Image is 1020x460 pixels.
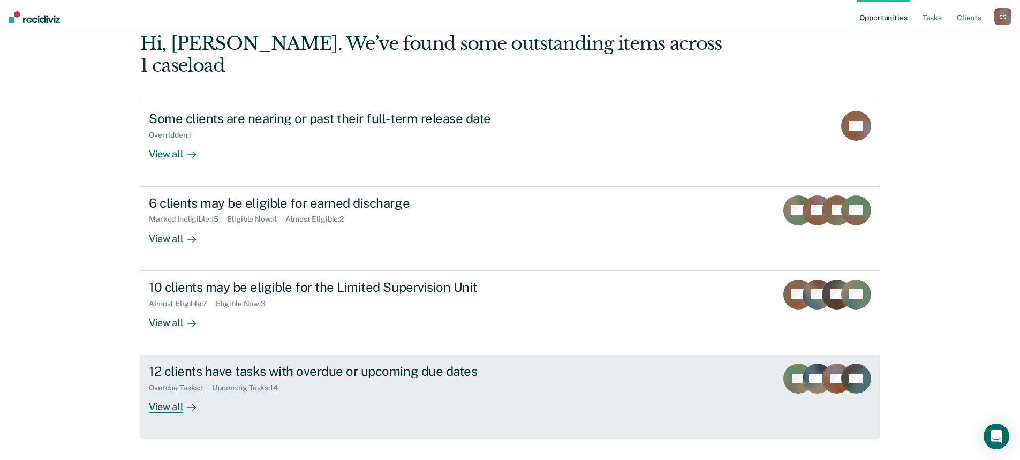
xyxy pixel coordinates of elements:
div: Almost Eligible : 2 [285,215,352,224]
div: Marked Ineligible : 15 [149,215,227,224]
a: 6 clients may be eligible for earned dischargeMarked Ineligible:15Eligible Now:4Almost Eligible:2... [140,187,880,271]
a: Some clients are nearing or past their full-term release dateOverridden:1View all [140,102,880,186]
div: View all [149,393,209,413]
div: Eligible Now : 3 [216,299,274,308]
button: SS [994,8,1011,25]
div: View all [149,140,209,161]
div: View all [149,308,209,329]
div: Upcoming Tasks : 14 [212,383,286,393]
div: Open Intercom Messenger [984,424,1009,449]
div: 10 clients may be eligible for the Limited Supervision Unit [149,280,525,295]
div: 12 clients have tasks with overdue or upcoming due dates [149,364,525,379]
a: 10 clients may be eligible for the Limited Supervision UnitAlmost Eligible:7Eligible Now:3View all [140,271,880,355]
a: 12 clients have tasks with overdue or upcoming due datesOverdue Tasks:1Upcoming Tasks:14View all [140,355,880,439]
div: Eligible Now : 4 [227,215,285,224]
div: Almost Eligible : 7 [149,299,216,308]
div: Hi, [PERSON_NAME]. We’ve found some outstanding items across 1 caseload [140,33,732,77]
div: 6 clients may be eligible for earned discharge [149,195,525,211]
div: View all [149,224,209,245]
div: Overdue Tasks : 1 [149,383,212,393]
div: S S [994,8,1011,25]
div: Overridden : 1 [149,131,200,140]
div: Some clients are nearing or past their full-term release date [149,111,525,126]
img: Recidiviz [9,11,60,23]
